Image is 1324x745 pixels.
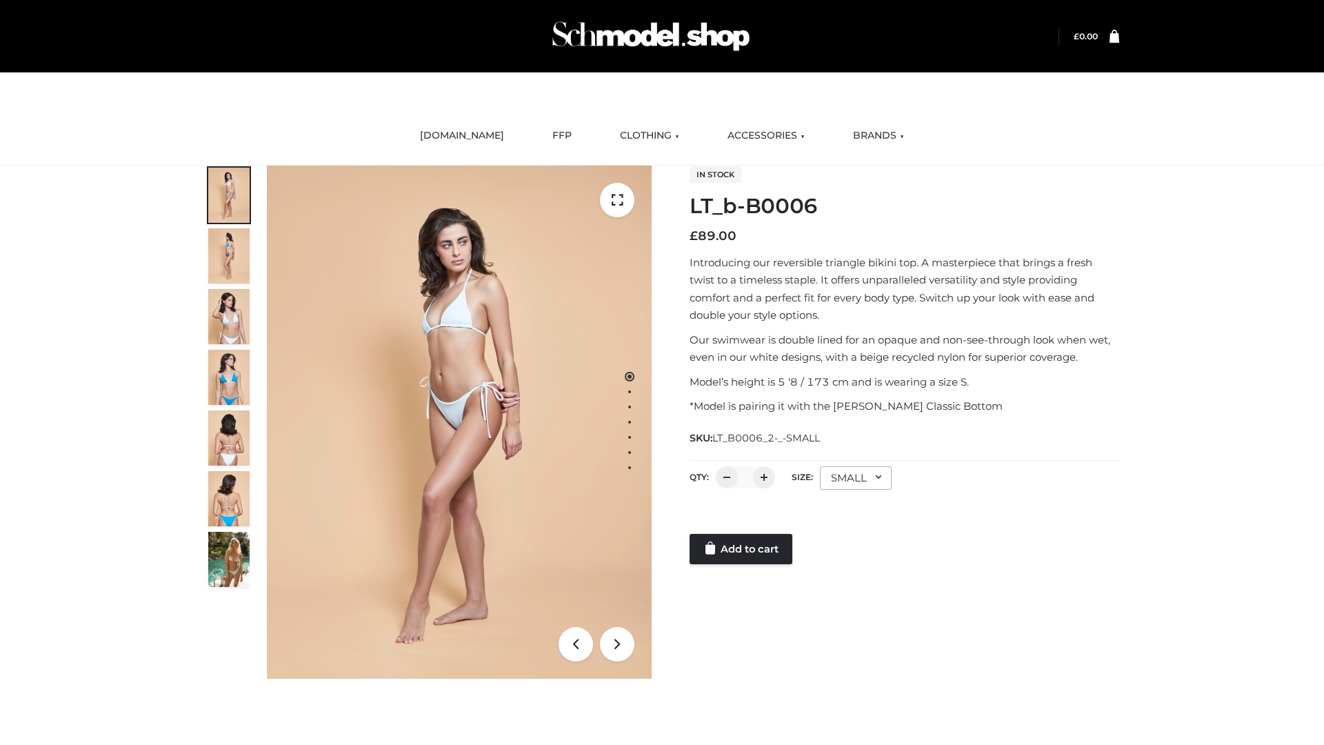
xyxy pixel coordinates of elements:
[208,532,250,587] img: Arieltop_CloudNine_AzureSky2.jpg
[208,289,250,344] img: ArielClassicBikiniTop_CloudNine_AzureSky_OW114ECO_3-scaled.jpg
[690,472,709,482] label: QTY:
[690,331,1119,366] p: Our swimwear is double lined for an opaque and non-see-through look when wet, even in our white d...
[690,397,1119,415] p: *Model is pairing it with the [PERSON_NAME] Classic Bottom
[208,350,250,405] img: ArielClassicBikiniTop_CloudNine_AzureSky_OW114ECO_4-scaled.jpg
[208,228,250,284] img: ArielClassicBikiniTop_CloudNine_AzureSky_OW114ECO_2-scaled.jpg
[208,168,250,223] img: ArielClassicBikiniTop_CloudNine_AzureSky_OW114ECO_1-scaled.jpg
[690,430,821,446] span: SKU:
[542,121,582,151] a: FFP
[690,194,1119,219] h1: LT_b-B0006
[548,9,754,63] img: Schmodel Admin 964
[690,534,792,564] a: Add to cart
[410,121,514,151] a: [DOMAIN_NAME]
[1074,31,1098,41] a: £0.00
[1074,31,1098,41] bdi: 0.00
[717,121,815,151] a: ACCESSORIES
[712,432,820,444] span: LT_B0006_2-_-SMALL
[690,373,1119,391] p: Model’s height is 5 ‘8 / 173 cm and is wearing a size S.
[267,166,652,679] img: ArielClassicBikiniTop_CloudNine_AzureSky_OW114ECO_1
[843,121,914,151] a: BRANDS
[690,228,698,244] span: £
[820,466,892,490] div: SMALL
[208,471,250,526] img: ArielClassicBikiniTop_CloudNine_AzureSky_OW114ECO_8-scaled.jpg
[610,121,690,151] a: CLOTHING
[690,254,1119,324] p: Introducing our reversible triangle bikini top. A masterpiece that brings a fresh twist to a time...
[690,228,736,244] bdi: 89.00
[208,410,250,466] img: ArielClassicBikiniTop_CloudNine_AzureSky_OW114ECO_7-scaled.jpg
[690,166,741,183] span: In stock
[792,472,813,482] label: Size:
[1074,31,1079,41] span: £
